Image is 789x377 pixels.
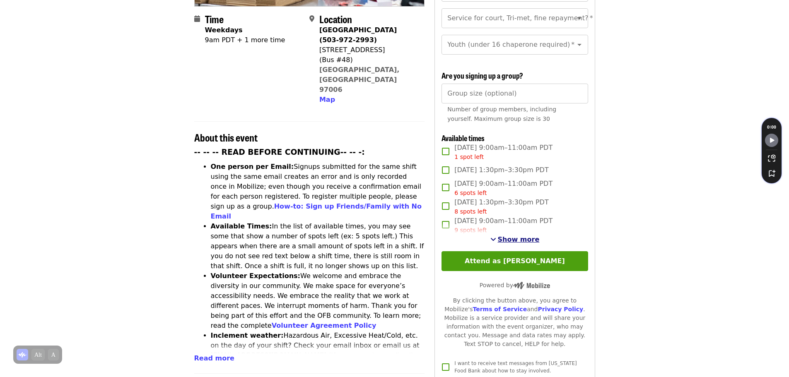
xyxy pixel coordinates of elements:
span: About this event [194,130,258,144]
a: Volunteer Agreement Policy [272,322,376,329]
a: [GEOGRAPHIC_DATA], [GEOGRAPHIC_DATA] 97006 [319,66,400,94]
span: Available times [442,132,485,143]
span: [DATE] 9:00am–11:00am PDT [454,143,553,161]
strong: Available Times: [211,222,272,230]
strong: [GEOGRAPHIC_DATA] (503-972-2993) [319,26,397,44]
span: 8 spots left [454,208,487,215]
span: I want to receive text messages from [US_STATE] Food Bank about how to stay involved. [454,360,577,374]
a: Privacy Policy [538,306,583,312]
span: Powered by [480,282,550,288]
a: How-to: Sign up Friends/Family with No Email [211,202,422,220]
strong: One person per Email: [211,163,294,170]
span: 1 spot left [454,154,484,160]
button: Read more [194,353,234,363]
button: Map [319,95,335,105]
span: [DATE] 1:30pm–3:30pm PDT [454,197,548,216]
span: [DATE] 1:30pm–3:30pm PDT [454,165,548,175]
span: [DATE] 9:00am–11:00am PDT [454,216,553,235]
strong: -- -- -- READ BEFORE CONTINUING-- -- -: [194,148,365,156]
img: Powered by Mobilize [513,282,550,289]
span: [DATE] 9:00am–11:00am PDT [454,179,553,197]
span: Number of group members, including yourself. Maximum group size is 30 [447,106,556,122]
span: Map [319,96,335,103]
strong: Inclement weather: [211,331,284,339]
a: Terms of Service [473,306,527,312]
strong: Weekdays [205,26,243,34]
li: We welcome and embrace the diversity in our community. We make space for everyone’s accessibility... [211,271,425,331]
button: See more timeslots [490,235,540,245]
li: Signups submitted for the same shift using the same email creates an error and is only recorded o... [211,162,425,221]
div: [STREET_ADDRESS] [319,45,418,55]
input: [object Object] [442,84,588,103]
span: Are you signing up a group? [442,70,523,81]
span: 9 spots left [454,227,487,233]
strong: Volunteer Expectations: [211,272,301,280]
button: Open [574,12,585,24]
li: In the list of available times, you may see some that show a number of spots left (ex: 5 spots le... [211,221,425,271]
span: Read more [194,354,234,362]
button: Attend as [PERSON_NAME] [442,251,588,271]
div: 9am PDT + 1 more time [205,35,285,45]
span: Time [205,12,224,26]
div: By clicking the button above, you agree to Mobilize's and . Mobilize is a service provider and wi... [442,296,588,348]
button: Open [574,39,585,50]
span: Location [319,12,352,26]
div: (Bus #48) [319,55,418,65]
i: calendar icon [194,15,200,23]
span: Show more [498,235,540,243]
span: 6 spots left [454,190,487,196]
i: map-marker-alt icon [309,15,314,23]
